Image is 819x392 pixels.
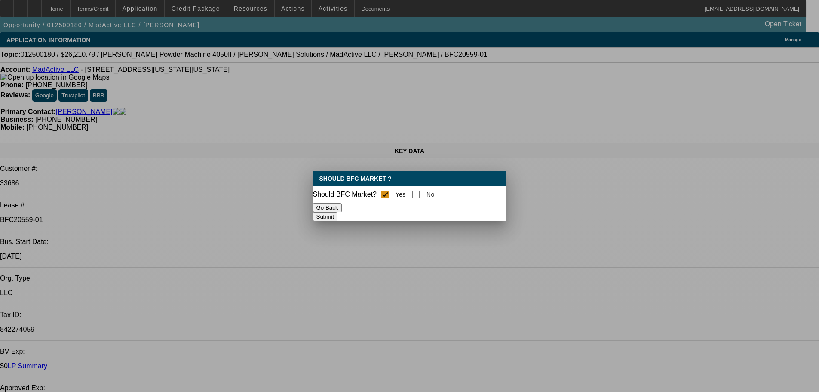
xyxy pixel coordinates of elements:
label: No [425,190,434,199]
button: Submit [313,212,337,221]
label: Yes [394,190,406,199]
mat-label: Should BFC Market? [313,191,377,198]
span: Should BFC Market ? [319,175,392,182]
button: Go Back [313,203,342,212]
